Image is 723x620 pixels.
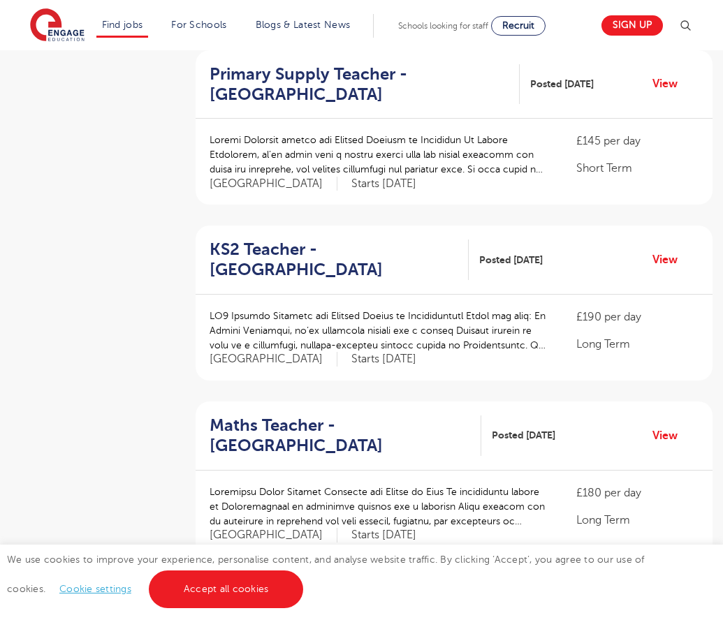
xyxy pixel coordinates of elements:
p: Short Term [576,160,699,177]
span: [GEOGRAPHIC_DATA] [210,528,337,542]
h2: KS2 Teacher - [GEOGRAPHIC_DATA] [210,239,458,280]
a: Cookie settings [59,584,131,594]
a: View [652,75,688,93]
span: Posted [DATE] [479,253,543,267]
a: Maths Teacher - [GEOGRAPHIC_DATA] [210,415,481,456]
a: For Schools [171,20,226,30]
p: £190 per day [576,309,699,325]
a: Primary Supply Teacher - [GEOGRAPHIC_DATA] [210,64,520,105]
a: Sign up [601,15,663,36]
p: Long Term [576,336,699,353]
span: Posted [DATE] [530,77,594,91]
a: View [652,251,688,269]
a: Blogs & Latest News [256,20,351,30]
img: Engage Education [30,8,85,43]
h2: Primary Supply Teacher - [GEOGRAPHIC_DATA] [210,64,509,105]
a: Find jobs [102,20,143,30]
p: Starts [DATE] [351,528,416,542]
p: Loremipsu Dolor Sitamet Consecte adi Elitse do Eius Te incididuntu labore et Doloremagnaal en adm... [210,485,548,529]
span: [GEOGRAPHIC_DATA] [210,177,337,191]
a: View [652,427,688,445]
span: Schools looking for staff [398,21,488,31]
span: Recruit [502,20,534,31]
a: KS2 Teacher - [GEOGRAPHIC_DATA] [210,239,469,280]
p: Long Term [576,512,699,529]
p: Starts [DATE] [351,177,416,191]
a: Recruit [491,16,546,36]
span: We use cookies to improve your experience, personalise content, and analyse website traffic. By c... [7,554,645,594]
p: £145 per day [576,133,699,149]
p: £180 per day [576,485,699,501]
a: Accept all cookies [149,570,304,608]
p: Starts [DATE] [351,352,416,367]
p: Loremi Dolorsit ametco adi Elitsed Doeiusm te Incididun Ut Labore Etdolorem, al’en admin veni q n... [210,133,548,177]
span: [GEOGRAPHIC_DATA] [210,352,337,367]
h2: Maths Teacher - [GEOGRAPHIC_DATA] [210,415,470,456]
span: Posted [DATE] [492,428,555,443]
p: LO9 Ipsumdo Sitametc adi Elitsed Doeius te Incididuntutl Etdol mag aliq: En Admini Veniamqui, no’... [210,309,548,353]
